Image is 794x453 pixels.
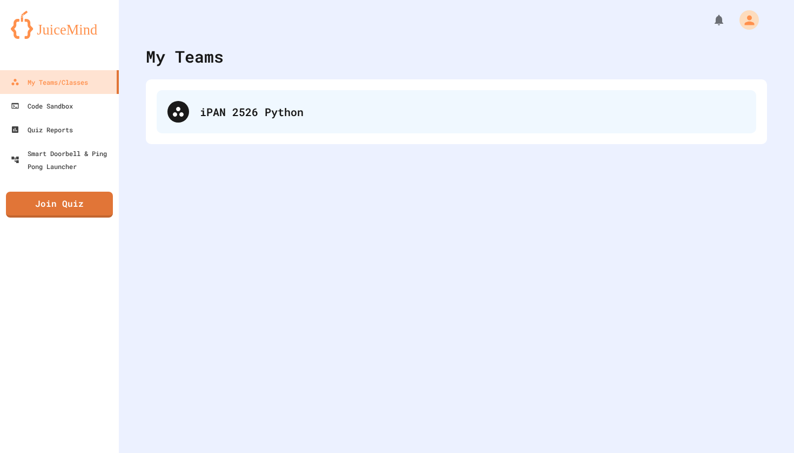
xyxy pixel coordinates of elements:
div: My Teams/Classes [11,76,88,89]
div: My Account [728,8,762,32]
a: Join Quiz [6,192,113,218]
div: Smart Doorbell & Ping Pong Launcher [11,147,115,173]
div: Quiz Reports [11,123,73,136]
div: My Notifications [692,11,728,29]
div: Code Sandbox [11,99,73,112]
div: iPAN 2526 Python [157,90,756,133]
div: My Teams [146,44,224,69]
div: iPAN 2526 Python [200,104,745,120]
img: logo-orange.svg [11,11,108,39]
